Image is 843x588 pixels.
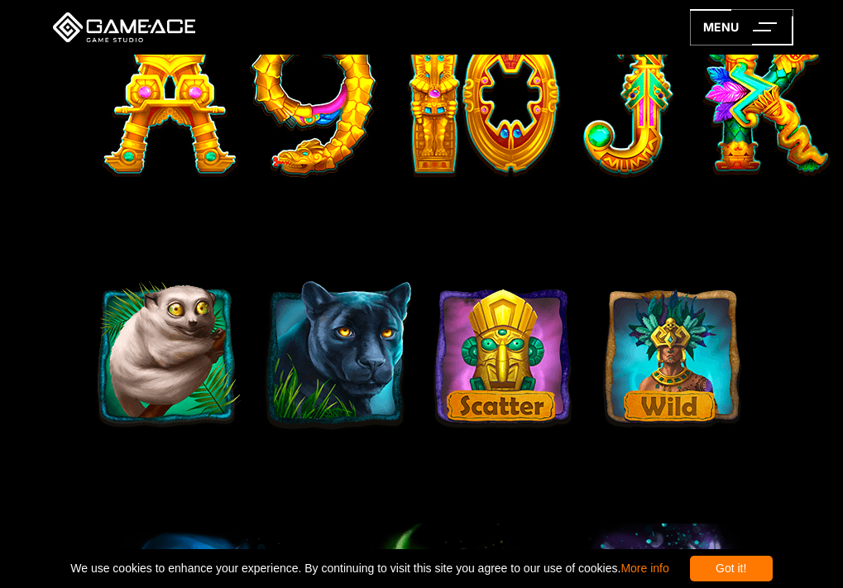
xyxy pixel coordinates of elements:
[70,556,668,581] span: We use cookies to enhance your experience. By continuing to visit this site you agree to our use ...
[690,9,793,45] a: menu
[690,556,773,581] div: Got it!
[620,562,668,575] a: More info
[89,275,750,441] img: 2D art for slot development, symbol 2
